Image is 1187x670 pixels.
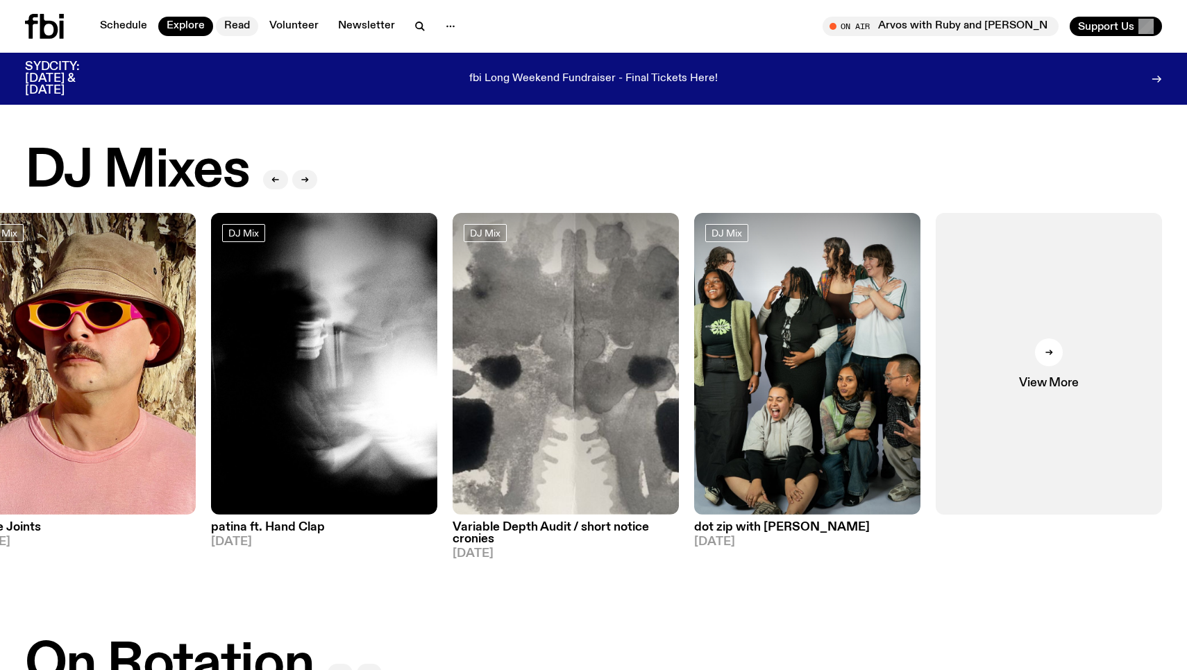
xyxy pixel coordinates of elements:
[261,17,327,36] a: Volunteer
[211,536,437,548] span: [DATE]
[216,17,258,36] a: Read
[1078,20,1134,33] span: Support Us
[330,17,403,36] a: Newsletter
[694,522,920,533] h3: dot zip with [PERSON_NAME]
[453,522,679,545] h3: Variable Depth Audit / short notice cronies
[453,515,679,560] a: Variable Depth Audit / short notice cronies[DATE]
[453,548,679,560] span: [DATE]
[228,227,259,238] span: DJ Mix
[464,224,507,242] a: DJ Mix
[158,17,213,36] a: Explore
[469,73,718,85] p: fbi Long Weekend Fundraiser - Final Tickets Here!
[705,224,748,242] a: DJ Mix
[25,145,249,198] h2: DJ Mixes
[92,17,155,36] a: Schedule
[1019,377,1078,389] span: View More
[211,522,437,533] h3: patina ft. Hand Clap
[712,227,742,238] span: DJ Mix
[1070,17,1162,36] button: Support Us
[823,17,1059,36] button: On AirArvos with Ruby and [PERSON_NAME]
[222,224,265,242] a: DJ Mix
[211,515,437,548] a: patina ft. Hand Clap[DATE]
[453,213,679,515] img: A black and white Rorschach
[694,515,920,548] a: dot zip with [PERSON_NAME][DATE]
[936,213,1162,515] a: View More
[694,536,920,548] span: [DATE]
[470,227,500,238] span: DJ Mix
[25,61,114,96] h3: SYDCITY: [DATE] & [DATE]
